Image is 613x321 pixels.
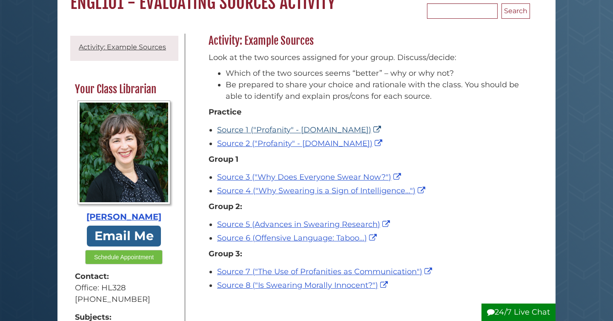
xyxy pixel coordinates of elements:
[75,100,173,224] a: Profile Photo [PERSON_NAME]
[217,139,384,148] a: Source 2 ("Profanity" - [DOMAIN_NAME])
[209,202,242,211] strong: Group 2:
[85,250,163,264] button: Schedule Appointment
[209,155,238,164] strong: Group 1
[71,83,177,96] h2: Your Class Librarian
[217,172,403,182] a: Source 3 ("Why Does Everyone Swear Now?")
[75,211,173,224] div: [PERSON_NAME]
[87,226,161,246] a: Email Me
[217,186,427,195] a: Source 4 ("Why Swearing is a Sign of Intelligence...")
[217,281,390,290] a: Source 8 ("Is Swearing Morally Innocent?")
[79,43,166,51] a: Activity: Example Sources
[226,79,526,102] li: Be prepared to share your choice and rationale with the class. You should be able to identify and...
[75,282,173,294] div: Office: HL328
[481,304,556,321] button: 24/7 Live Chat
[501,3,530,19] button: Search
[75,271,173,282] strong: Contact:
[217,233,379,243] a: Source 6 (Offensive Language: Taboo...)
[217,220,392,229] a: Source 5 (Advances in Swearing Research)
[217,125,383,135] a: Source 1 ("Profanity" - [DOMAIN_NAME])
[209,249,242,258] strong: Group 3:
[217,267,434,276] a: Source 7 ("The Use of Profanities as Communication")
[209,52,526,63] p: Look at the two sources assigned for your group. Discuss/decide:
[204,34,530,48] h2: Activity: Example Sources
[75,294,173,305] div: [PHONE_NUMBER]
[226,68,526,79] li: Which of the two sources seems “better” – why or why not?
[77,100,171,204] img: Profile Photo
[209,107,241,117] strong: Practice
